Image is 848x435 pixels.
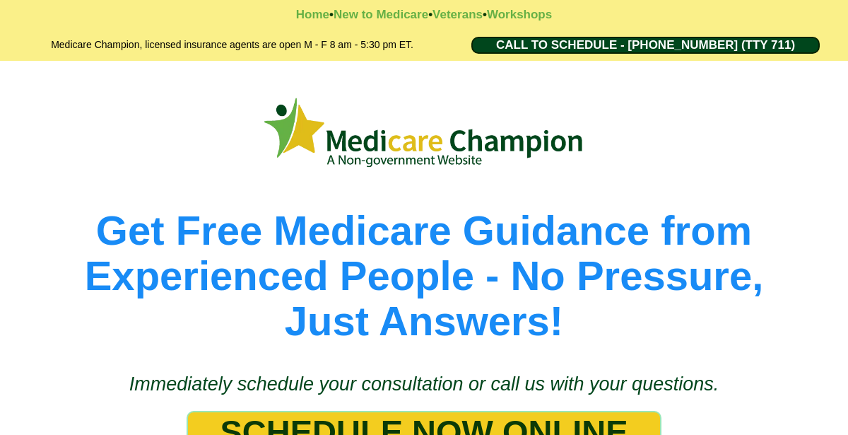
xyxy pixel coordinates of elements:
h2: Medicare Champion, licensed insurance agents are open M - F 8 am - 5:30 pm ET. [14,37,450,54]
strong: • [483,8,487,21]
a: Home [296,8,329,21]
a: Veterans [432,8,483,21]
a: New to Medicare [334,8,428,21]
span: Immediately schedule your consultation or call us with your questions. [129,373,719,395]
a: CALL TO SCHEDULE - 1-888-344-8881 (TTY 711) [471,37,820,54]
a: Workshops [487,8,552,21]
strong: • [428,8,432,21]
span: Just Answers! [285,298,563,344]
strong: • [329,8,334,21]
span: Get Free Medicare Guidance from Experienced People - No Pressure, [85,207,764,298]
span: CALL TO SCHEDULE - [PHONE_NUMBER] (TTY 711) [496,38,795,52]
